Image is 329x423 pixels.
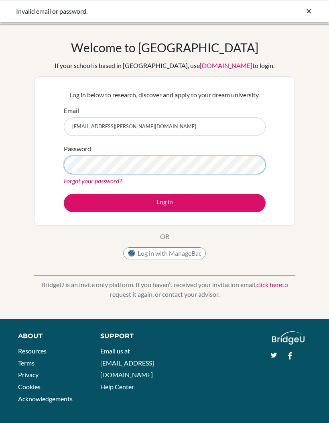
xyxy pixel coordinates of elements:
[71,40,258,55] h1: Welcome to [GEOGRAPHIC_DATA]
[256,281,282,288] a: click here
[34,280,295,299] p: BridgeU is an invite only platform. If you haven’t received your invitation email, to request it ...
[64,194,266,212] button: Log in
[18,359,35,367] a: Terms
[123,247,206,259] button: Log in with ManageBac
[272,331,305,345] img: logo_white@2x-f4f0deed5e89b7ecb1c2cc34c3e3d731f90f0f143d5ea2071677605dd97b5244.png
[18,331,82,341] div: About
[18,395,73,402] a: Acknowledgements
[200,62,252,69] a: [DOMAIN_NAME]
[18,371,39,378] a: Privacy
[64,177,122,185] a: Forgot your password?
[18,347,47,355] a: Resources
[16,6,193,16] div: Invalid email or password.
[100,331,157,341] div: Support
[64,106,79,115] label: Email
[100,347,154,378] a: Email us at [EMAIL_ADDRESS][DOMAIN_NAME]
[55,61,274,70] div: If your school is based in [GEOGRAPHIC_DATA], use to login.
[100,383,134,390] a: Help Center
[64,144,91,154] label: Password
[18,383,41,390] a: Cookies
[64,90,266,100] p: Log in below to research, discover and apply to your dream university.
[160,232,169,241] p: OR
